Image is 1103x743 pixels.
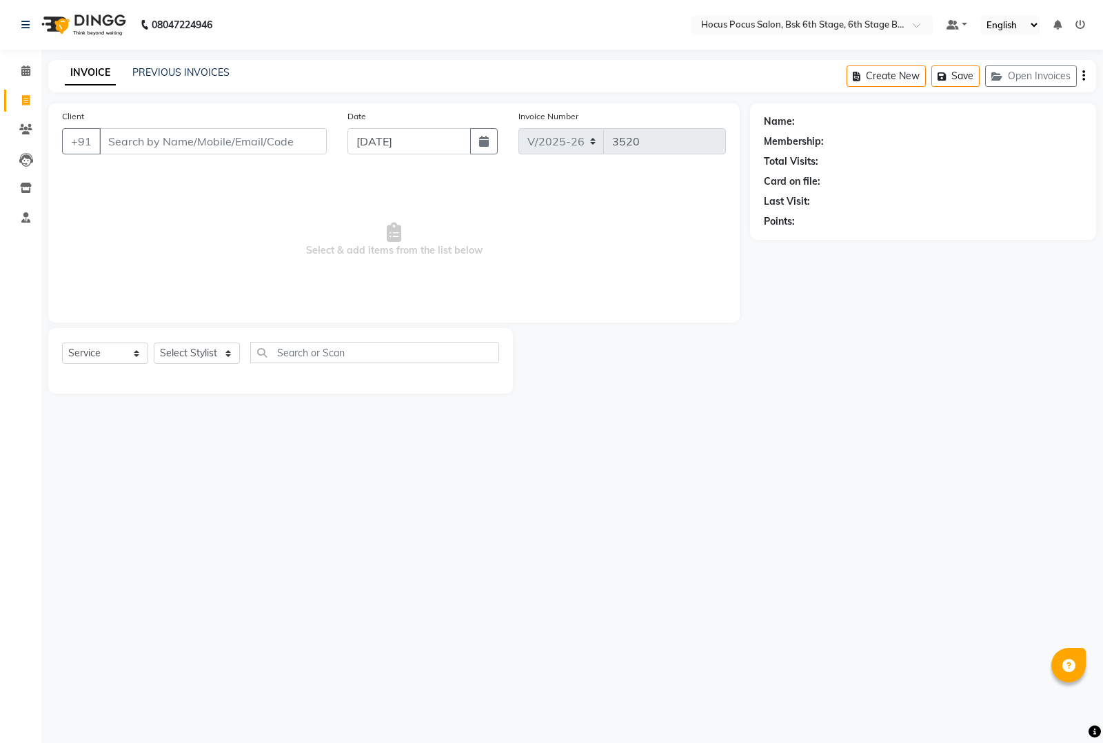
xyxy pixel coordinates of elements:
[518,110,578,123] label: Invoice Number
[985,65,1077,87] button: Open Invoices
[62,128,101,154] button: +91
[250,342,499,363] input: Search or Scan
[1045,688,1089,729] iframe: chat widget
[132,66,230,79] a: PREVIOUS INVOICES
[347,110,366,123] label: Date
[764,154,818,169] div: Total Visits:
[62,171,726,309] span: Select & add items from the list below
[764,174,820,189] div: Card on file:
[65,61,116,85] a: INVOICE
[764,134,824,149] div: Membership:
[35,6,130,44] img: logo
[764,114,795,129] div: Name:
[62,110,84,123] label: Client
[99,128,327,154] input: Search by Name/Mobile/Email/Code
[764,214,795,229] div: Points:
[764,194,810,209] div: Last Visit:
[847,65,926,87] button: Create New
[931,65,980,87] button: Save
[152,6,212,44] b: 08047224946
